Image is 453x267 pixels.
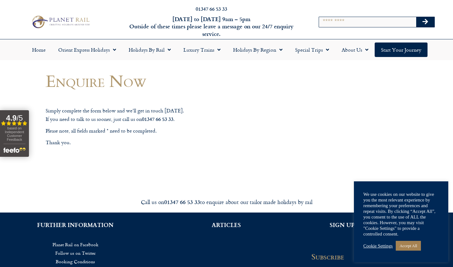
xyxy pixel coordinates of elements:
div: We use cookies on our website to give you the most relevant experience by remembering your prefer... [363,191,439,237]
strong: 01347 66 53 33 [164,198,200,206]
a: 01347 66 53 33 [196,5,227,12]
div: Call us on to enquire about our tailor made holidays by rail [50,198,403,206]
a: Start your Journey [375,43,428,57]
a: Planet Rail on Facebook [9,240,142,249]
img: Planet Rail Train Holidays Logo [30,14,92,29]
button: Search [416,17,434,27]
h1: Enquire Now [46,71,282,90]
a: Follow us on Twitter [9,249,142,257]
strong: 01347 66 53 33 [142,115,173,122]
a: Accept All [396,241,421,251]
h2: ARTICLES [160,222,293,228]
h2: Subscribe [311,252,409,261]
a: Orient Express Holidays [52,43,122,57]
a: Cookie Settings [363,243,393,249]
h2: SIGN UP FOR THE PLANET RAIL NEWSLETTER [311,222,444,233]
h6: [DATE] to [DATE] 9am – 5pm Outside of these times please leave a message on our 24/7 enquiry serv... [122,15,300,37]
nav: Menu [3,43,450,57]
a: Special Trips [289,43,335,57]
h2: FURTHER INFORMATION [9,222,142,228]
a: About Us [335,43,375,57]
a: Booking Conditions [9,257,142,266]
p: Simply complete the form below and we’ll get in touch [DATE]. If you need to talk to us sooner, j... [46,107,282,123]
p: Thank you. [46,139,282,147]
p: Please note, all fields marked * need to be completed. [46,127,282,135]
a: Holidays by Region [227,43,289,57]
a: Luxury Trains [177,43,227,57]
a: Holidays by Rail [122,43,177,57]
a: Home [26,43,52,57]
